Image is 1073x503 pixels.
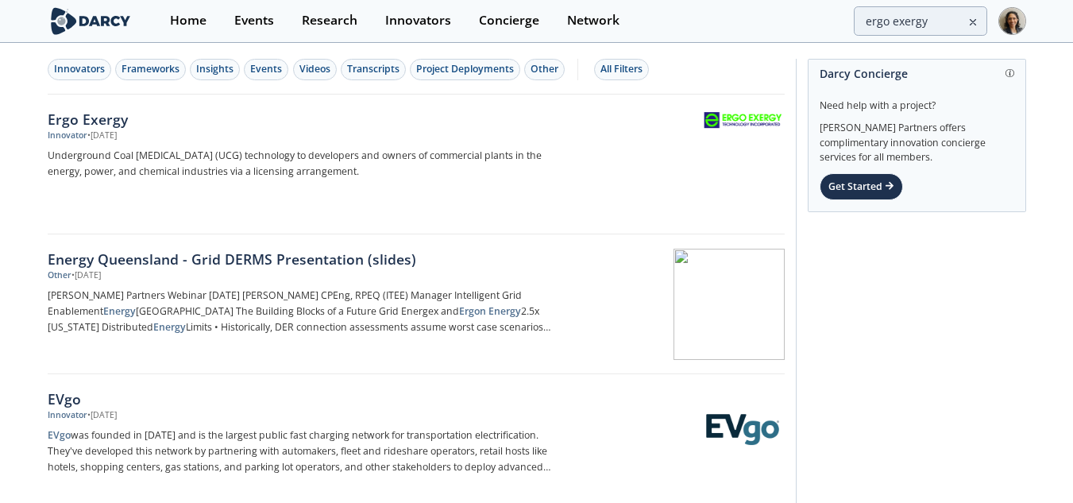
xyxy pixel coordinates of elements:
[385,14,451,27] div: Innovators
[48,249,573,269] div: Energy Queensland - Grid DERMS Presentation (slides)
[302,14,357,27] div: Research
[48,269,71,282] div: Other
[87,130,117,142] div: • [DATE]
[48,428,573,475] p: was founded in [DATE] and is the largest public fast charging network for transportation electrif...
[820,60,1014,87] div: Darcy Concierge
[704,391,782,469] img: EVgo
[115,59,186,80] button: Frameworks
[293,59,337,80] button: Videos
[479,14,539,27] div: Concierge
[48,59,111,80] button: Innovators
[998,7,1026,35] img: Profile
[103,304,136,318] strong: Energy
[48,148,573,180] p: Underground Coal [MEDICAL_DATA] (UCG) technology to developers and owners of commercial plants in...
[854,6,987,36] input: Advanced Search
[704,111,782,128] img: Ergo Exergy
[459,304,486,318] strong: Ergon
[410,59,520,80] button: Project Deployments
[122,62,179,76] div: Frameworks
[594,59,649,80] button: All Filters
[153,320,186,334] strong: Energy
[416,62,514,76] div: Project Deployments
[347,62,399,76] div: Transcripts
[820,173,903,200] div: Get Started
[524,59,565,80] button: Other
[71,269,101,282] div: • [DATE]
[531,62,558,76] div: Other
[488,304,521,318] strong: Energy
[250,62,282,76] div: Events
[48,389,573,409] div: EVgo
[54,62,105,76] div: Innovators
[196,62,234,76] div: Insights
[48,288,573,335] p: [PERSON_NAME] Partners Webinar [DATE] [PERSON_NAME] CPEng, RPEQ (ITEE) Manager Intelligent Grid E...
[48,109,573,130] div: Ergo Exergy
[600,62,643,76] div: All Filters
[48,409,87,422] div: Innovator
[567,14,619,27] div: Network
[48,95,785,234] a: Ergo Exergy Innovator •[DATE] Underground Coal [MEDICAL_DATA] (UCG) technology to developers and ...
[190,59,240,80] button: Insights
[244,59,288,80] button: Events
[48,7,134,35] img: logo-wide.svg
[48,428,71,442] strong: EVgo
[299,62,330,76] div: Videos
[341,59,406,80] button: Transcripts
[234,14,274,27] div: Events
[170,14,206,27] div: Home
[48,234,785,374] a: Energy Queensland - Grid DERMS Presentation (slides) Other •[DATE] [PERSON_NAME] Partners Webinar...
[1005,69,1014,78] img: information.svg
[820,113,1014,165] div: [PERSON_NAME] Partners offers complimentary innovation concierge services for all members.
[820,87,1014,113] div: Need help with a project?
[87,409,117,422] div: • [DATE]
[48,130,87,142] div: Innovator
